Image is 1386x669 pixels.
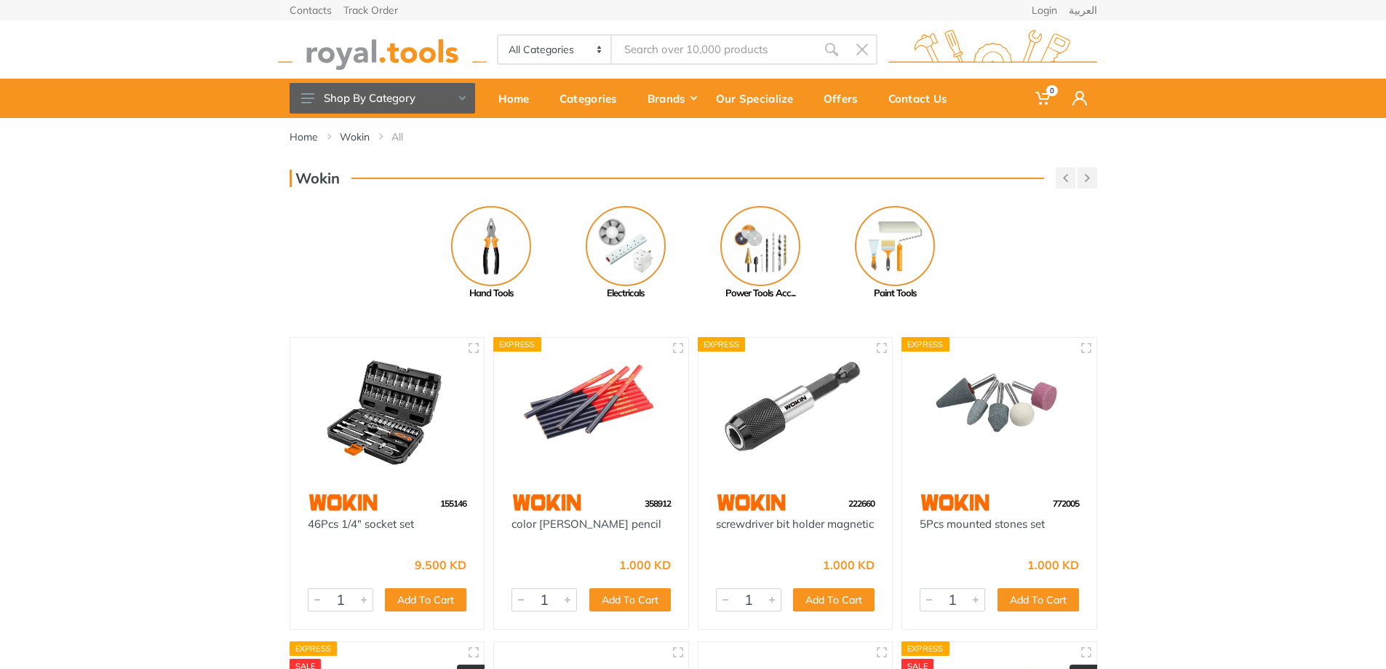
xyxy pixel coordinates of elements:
a: Power Tools Acc... [693,206,828,301]
div: 1.000 KD [619,559,671,571]
a: Home [290,130,318,144]
img: Royal - Electricals [586,206,666,286]
span: 772005 [1053,498,1079,509]
div: Home [488,83,549,114]
img: Royal Tools - color carpenter pencil [507,351,675,477]
a: 0 [1025,79,1062,118]
button: Add To Cart [997,588,1079,611]
a: Electricals [559,206,693,301]
img: 118.webp [308,491,381,516]
span: 0 [1046,85,1058,96]
input: Site search [612,34,816,65]
span: 358912 [645,498,671,509]
a: Contacts [290,5,332,15]
img: 118.webp [716,491,789,516]
a: Wokin [340,130,370,144]
div: Contact Us [878,83,968,114]
a: 46Pcs 1/4" socket set [308,517,414,531]
img: Royal Tools - 5Pcs mounted stones set [915,351,1083,477]
button: Add To Cart [793,588,875,611]
div: Our Specialize [706,83,813,114]
img: Royal Tools - screwdriver bit holder magnetic [712,351,880,477]
div: Express [290,641,338,656]
a: Categories [549,79,637,118]
img: Royal - Paint Tools [855,206,935,286]
div: Brands [637,83,706,114]
div: Paint Tools [828,286,963,301]
a: Offers [813,79,878,118]
div: Express [493,337,541,352]
span: 222660 [848,498,875,509]
div: 1.000 KD [1027,559,1079,571]
a: 5Pcs mounted stones set [920,517,1045,531]
div: 9.500 KD [415,559,466,571]
div: Categories [549,83,637,114]
div: Express [901,641,949,656]
img: 118.webp [920,491,992,516]
button: Shop By Category [290,83,475,114]
a: Login [1032,5,1057,15]
a: Hand Tools [424,206,559,301]
button: Add To Cart [385,588,466,611]
img: 118.webp [511,491,584,516]
a: screwdriver bit holder magnetic [716,517,874,531]
div: Power Tools Acc... [693,286,828,301]
li: All [391,130,425,144]
a: العربية [1069,5,1097,15]
div: Express [698,337,746,352]
img: Royal Tools - 46Pcs 1/4 [303,351,471,477]
div: Offers [813,83,878,114]
div: Express [901,337,949,352]
div: 1.000 KD [823,559,875,571]
select: Category [498,36,613,63]
h3: Wokin [290,170,340,187]
a: Our Specialize [706,79,813,118]
div: Hand Tools [424,286,559,301]
a: Contact Us [878,79,968,118]
img: royal.tools Logo [888,30,1097,70]
img: Royal - Power Tools Accessories [720,206,800,286]
img: royal.tools Logo [278,30,487,70]
div: Electricals [559,286,693,301]
a: Home [488,79,549,118]
span: 155146 [440,498,466,509]
a: color [PERSON_NAME] pencil [511,517,661,531]
a: Paint Tools [828,206,963,301]
nav: breadcrumb [290,130,1097,144]
button: Add To Cart [589,588,671,611]
a: Track Order [343,5,398,15]
img: Royal - Hand Tools [451,206,531,286]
